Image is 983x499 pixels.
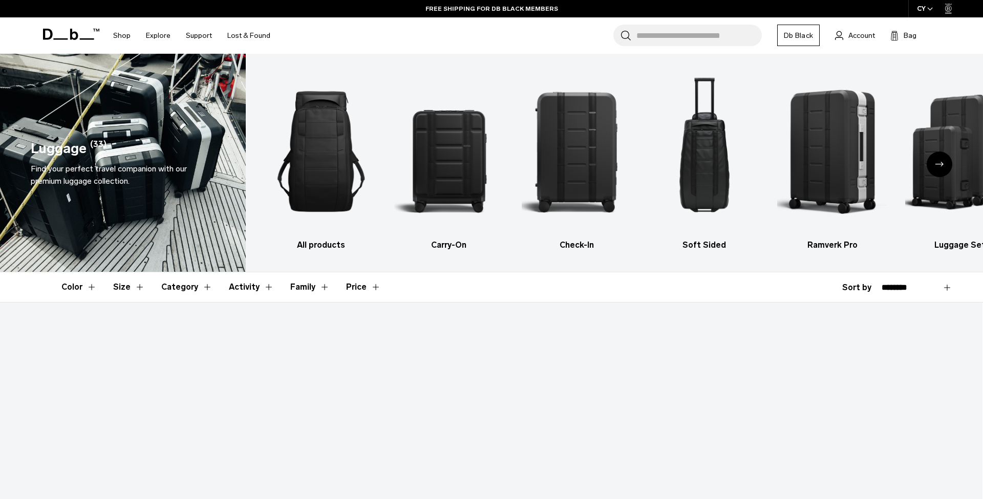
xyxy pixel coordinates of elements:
[113,272,145,302] button: Toggle Filter
[522,69,632,251] a: Db Check-In
[522,69,632,234] img: Db
[777,239,887,251] h3: Ramverk Pro
[650,69,760,251] li: 4 / 6
[61,272,97,302] button: Toggle Filter
[266,69,376,234] img: Db
[394,239,504,251] h3: Carry-On
[835,29,875,41] a: Account
[266,69,376,251] a: Db All products
[927,151,952,177] div: Next slide
[266,69,376,251] li: 1 / 6
[105,17,278,54] nav: Main Navigation
[394,69,504,251] li: 2 / 6
[394,69,504,251] a: Db Carry-On
[777,69,887,251] a: Db Ramverk Pro
[777,25,820,46] a: Db Black
[777,69,887,251] li: 5 / 6
[266,239,376,251] h3: All products
[777,69,887,234] img: Db
[90,138,106,159] span: (33)
[522,239,632,251] h3: Check-In
[31,164,187,186] span: Find your perfect travel companion with our premium luggage collection.
[650,69,760,234] img: Db
[848,30,875,41] span: Account
[425,4,558,13] a: FREE SHIPPING FOR DB BLACK MEMBERS
[522,69,632,251] li: 3 / 6
[113,17,131,54] a: Shop
[650,239,760,251] h3: Soft Sided
[229,272,274,302] button: Toggle Filter
[31,138,87,159] h1: Luggage
[227,17,270,54] a: Lost & Found
[346,272,381,302] button: Toggle Price
[650,69,760,251] a: Db Soft Sided
[394,69,504,234] img: Db
[890,29,916,41] button: Bag
[146,17,170,54] a: Explore
[904,30,916,41] span: Bag
[186,17,212,54] a: Support
[161,272,212,302] button: Toggle Filter
[290,272,330,302] button: Toggle Filter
